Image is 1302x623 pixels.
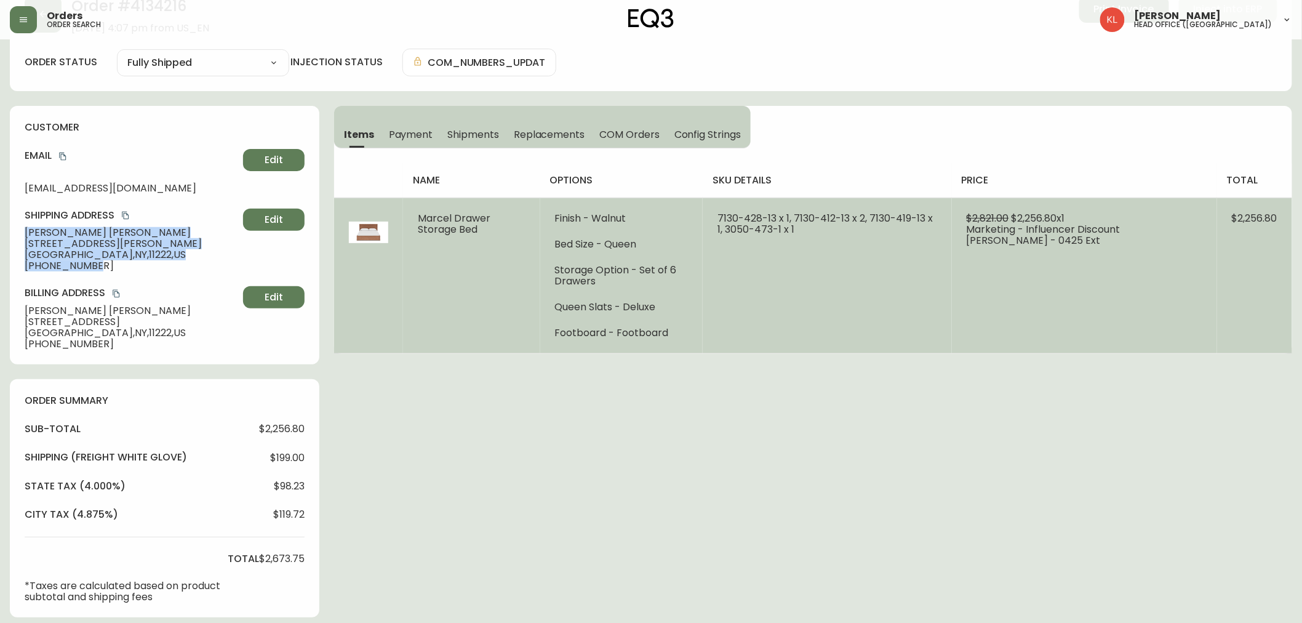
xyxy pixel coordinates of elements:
span: Orders [47,11,82,21]
button: Edit [243,209,305,231]
li: Footboard - Footboard [555,328,688,339]
h4: total [1227,174,1282,187]
span: [STREET_ADDRESS][PERSON_NAME] [25,238,238,249]
h4: Shipping Address [25,209,238,222]
span: Edit [265,153,283,167]
span: Edit [265,213,283,227]
h4: Shipping ( Freight White Glove ) [25,451,187,464]
h4: sub-total [25,422,81,436]
li: Bed Size - Queen [555,239,688,250]
h4: state tax (4.000%) [25,480,126,493]
span: $199.00 [270,452,305,464]
span: Items [344,128,374,141]
span: [PHONE_NUMBER] [25,339,238,350]
h4: Email [25,149,238,163]
h4: total [228,552,259,566]
h5: head office ([GEOGRAPHIC_DATA]) [1135,21,1272,28]
span: [PERSON_NAME] [PERSON_NAME] [25,305,238,316]
span: Marketing - Influencer Discount [PERSON_NAME] - 0425 Ext [967,222,1120,247]
h4: injection status [290,55,383,69]
h4: options [550,174,693,187]
h4: customer [25,121,305,134]
span: [EMAIL_ADDRESS][DOMAIN_NAME] [25,183,238,194]
span: [STREET_ADDRESS] [25,316,238,328]
span: Edit [265,291,283,304]
li: Queen Slats - Deluxe [555,302,688,313]
p: *Taxes are calculated based on product subtotal and shipping fees [25,581,259,603]
button: copy [110,287,122,300]
li: Finish - Walnut [555,213,688,224]
button: copy [119,209,132,222]
span: [PHONE_NUMBER] [25,260,238,271]
span: Config Strings [674,128,741,141]
h4: city tax (4.875%) [25,508,118,521]
span: $2,256.80 [259,424,305,435]
span: $2,256.80 x 1 [1012,211,1065,225]
span: Replacements [514,128,585,141]
h4: name [413,174,530,187]
h4: price [962,174,1207,187]
span: [GEOGRAPHIC_DATA] , NY , 11222 , US [25,249,238,260]
h4: order summary [25,394,305,408]
label: order status [25,55,97,69]
img: 7130-428-13-400-1-cljmt2o8o0d9o01864h8dvji4.jpg [349,213,388,252]
li: Storage Option - Set of 6 Drawers [555,265,688,287]
img: logo [628,9,674,28]
span: COM Orders [599,128,660,141]
span: $119.72 [273,509,305,520]
img: 2c0c8aa7421344cf0398c7f872b772b5 [1100,7,1125,32]
h4: sku details [713,174,942,187]
span: $2,673.75 [259,553,305,565]
button: Edit [243,286,305,308]
span: $2,821.00 [967,211,1009,225]
span: Payment [389,128,433,141]
span: Marcel Drawer Storage Bed [418,211,490,236]
h4: Billing Address [25,286,238,300]
span: 7130-428-13 x 1, 7130-412-13 x 2, 7130-419-13 x 1, 3050-473-1 x 1 [717,211,933,236]
span: Shipments [447,128,499,141]
span: [PERSON_NAME] [PERSON_NAME] [25,227,238,238]
span: $2,256.80 [1232,211,1277,225]
span: [GEOGRAPHIC_DATA] , NY , 11222 , US [25,328,238,339]
span: $98.23 [274,481,305,492]
button: copy [57,150,69,163]
h5: order search [47,21,101,28]
span: [PERSON_NAME] [1135,11,1221,21]
button: Edit [243,149,305,171]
